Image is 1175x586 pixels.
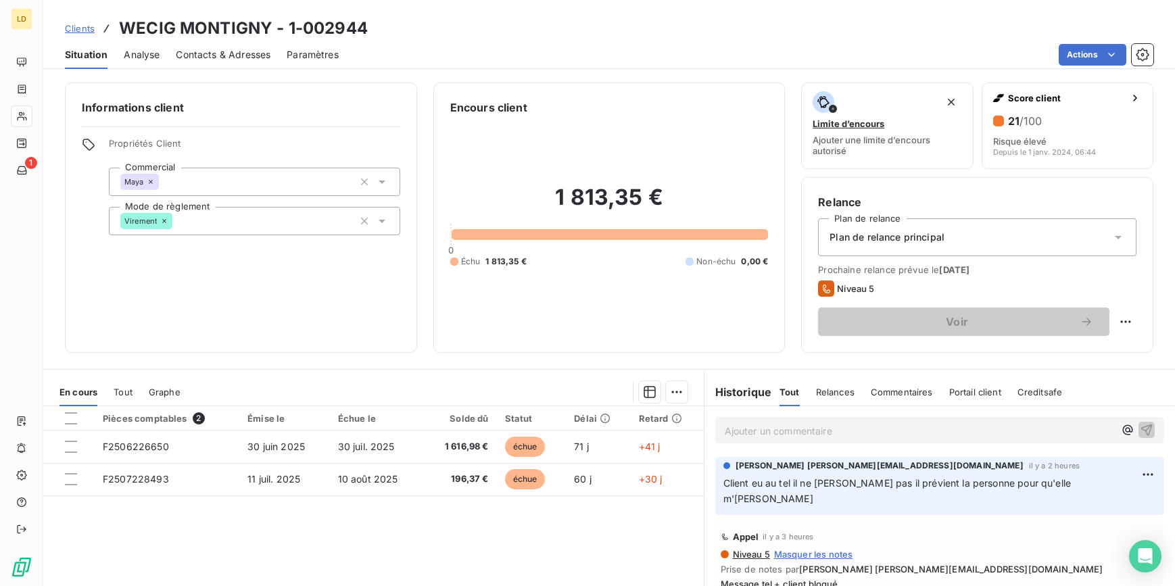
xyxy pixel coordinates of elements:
[103,473,169,485] span: F2507228493
[993,136,1047,147] span: Risque élevé
[82,99,400,116] h6: Informations client
[109,138,400,157] span: Propriétés Client
[763,533,813,541] span: il y a 3 heures
[172,215,183,227] input: Ajouter une valeur
[505,413,558,424] div: Statut
[780,387,800,397] span: Tout
[830,230,944,244] span: Plan de relance principal
[65,22,95,35] a: Clients
[485,255,527,268] span: 1 813,35 €
[65,48,107,62] span: Situation
[732,549,770,560] span: Niveau 5
[818,194,1136,210] h6: Relance
[696,255,736,268] span: Non-échu
[25,157,37,169] span: 1
[338,413,415,424] div: Échue le
[431,413,489,424] div: Solde dû
[639,413,696,424] div: Retard
[982,82,1153,169] button: Score client21/100Risque élevéDepuis le 1 janv. 2024, 06:44
[124,48,160,62] span: Analyse
[723,477,1074,504] span: Client eu au tel il ne [PERSON_NAME] pas il prévient la personne pour qu'elle m'[PERSON_NAME]
[450,99,527,116] h6: Encours client
[813,135,961,156] span: Ajouter une limite d’encours autorisé
[448,245,454,255] span: 0
[11,8,32,30] div: LD
[65,23,95,34] span: Clients
[59,387,97,397] span: En cours
[721,564,1159,575] span: Prise de notes par
[124,217,158,225] span: Virement
[338,441,395,452] span: 30 juil. 2025
[939,264,969,275] span: [DATE]
[818,308,1109,336] button: Voir
[813,118,884,129] span: Limite d’encours
[574,441,589,452] span: 71 j
[639,473,663,485] span: +30 j
[431,472,489,486] span: 196,37 €
[801,82,973,169] button: Limite d’encoursAjouter une limite d’encours autorisé
[574,473,592,485] span: 60 j
[837,283,874,294] span: Niveau 5
[1029,462,1080,470] span: il y a 2 heures
[704,384,772,400] h6: Historique
[834,316,1080,327] span: Voir
[431,440,489,454] span: 1 616,98 €
[774,549,853,560] span: Masquer les notes
[818,264,1136,275] span: Prochaine relance prévue le
[103,412,231,424] div: Pièces comptables
[1008,114,1042,128] h6: 21
[736,460,1024,472] span: [PERSON_NAME] [PERSON_NAME][EMAIL_ADDRESS][DOMAIN_NAME]
[176,48,270,62] span: Contacts & Adresses
[193,412,205,424] span: 2
[993,148,1096,156] span: Depuis le 1 janv. 2024, 06:44
[949,387,1001,397] span: Portail client
[1059,44,1126,66] button: Actions
[639,441,661,452] span: +41 j
[247,413,321,424] div: Émise le
[287,48,339,62] span: Paramètres
[119,16,368,41] h3: WECIG MONTIGNY - 1-002944
[11,556,32,578] img: Logo LeanPay
[103,441,169,452] span: F2506226650
[124,178,144,186] span: Maya
[1129,540,1161,572] div: Open Intercom Messenger
[505,437,546,457] span: échue
[505,469,546,489] span: échue
[149,387,181,397] span: Graphe
[338,473,398,485] span: 10 août 2025
[816,387,855,397] span: Relances
[1008,93,1124,103] span: Score client
[450,184,769,224] h2: 1 813,35 €
[461,255,481,268] span: Échu
[799,564,1103,575] span: [PERSON_NAME] [PERSON_NAME][EMAIL_ADDRESS][DOMAIN_NAME]
[159,176,170,188] input: Ajouter une valeur
[733,531,759,542] span: Appel
[1017,387,1063,397] span: Creditsafe
[741,255,768,268] span: 0,00 €
[574,413,622,424] div: Délai
[1020,114,1042,128] span: /100
[247,441,305,452] span: 30 juin 2025
[871,387,933,397] span: Commentaires
[247,473,300,485] span: 11 juil. 2025
[114,387,133,397] span: Tout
